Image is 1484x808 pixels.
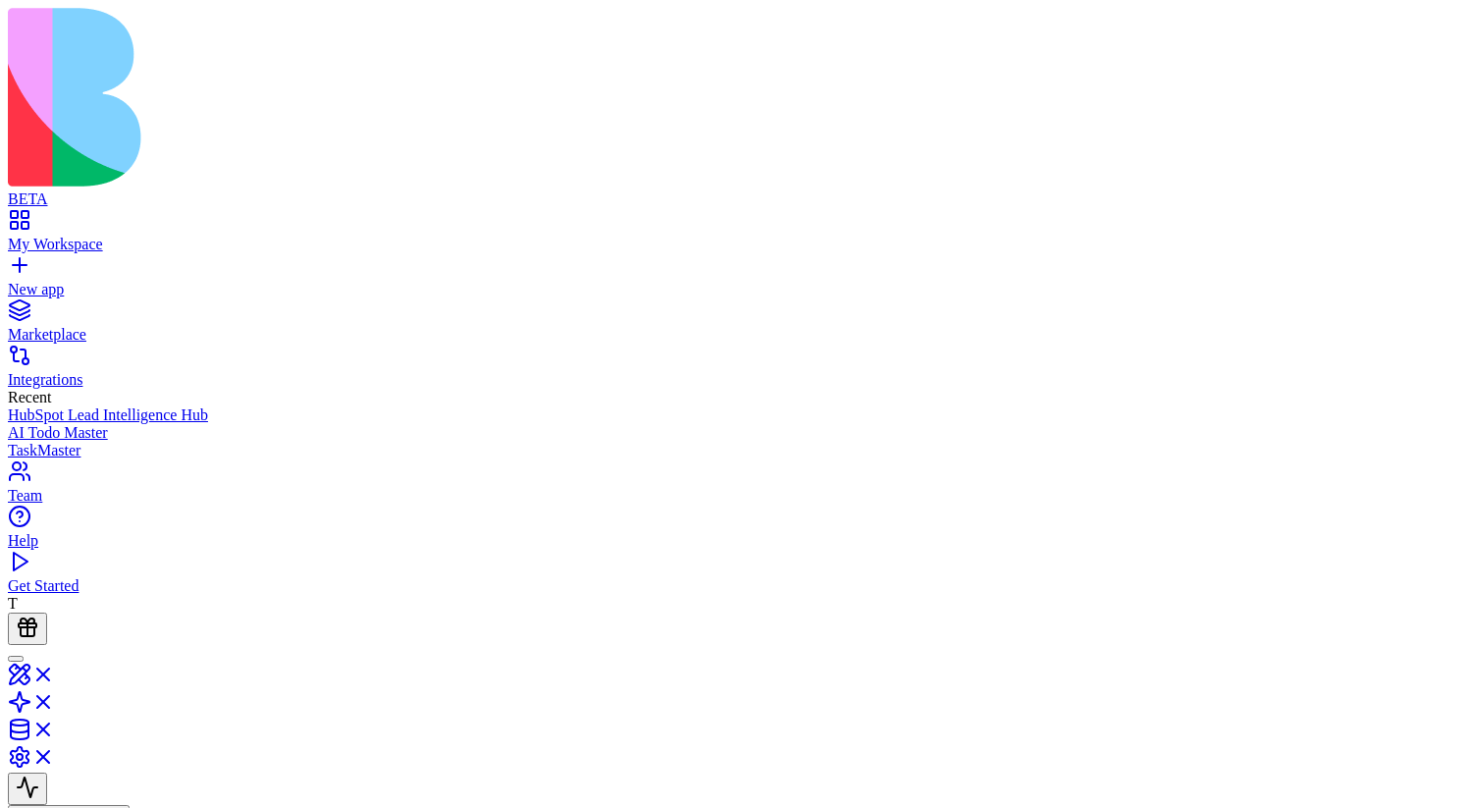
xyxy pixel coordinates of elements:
a: TaskMaster [8,442,1476,459]
div: Marketplace [8,326,1476,344]
div: Team [8,487,1476,505]
div: Get Started [8,577,1476,595]
a: Marketplace [8,308,1476,344]
a: Get Started [8,560,1476,595]
span: Recent [8,389,51,405]
a: Team [8,469,1476,505]
div: My Workspace [8,236,1476,253]
a: AI Todo Master [8,424,1476,442]
div: Integrations [8,371,1476,389]
a: HubSpot Lead Intelligence Hub [8,406,1476,424]
img: logo [8,8,797,187]
div: New app [8,281,1476,298]
div: Help [8,532,1476,550]
a: New app [8,263,1476,298]
a: Integrations [8,353,1476,389]
div: BETA [8,190,1476,208]
a: My Workspace [8,218,1476,253]
a: BETA [8,173,1476,208]
a: Help [8,514,1476,550]
span: T [8,595,18,612]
